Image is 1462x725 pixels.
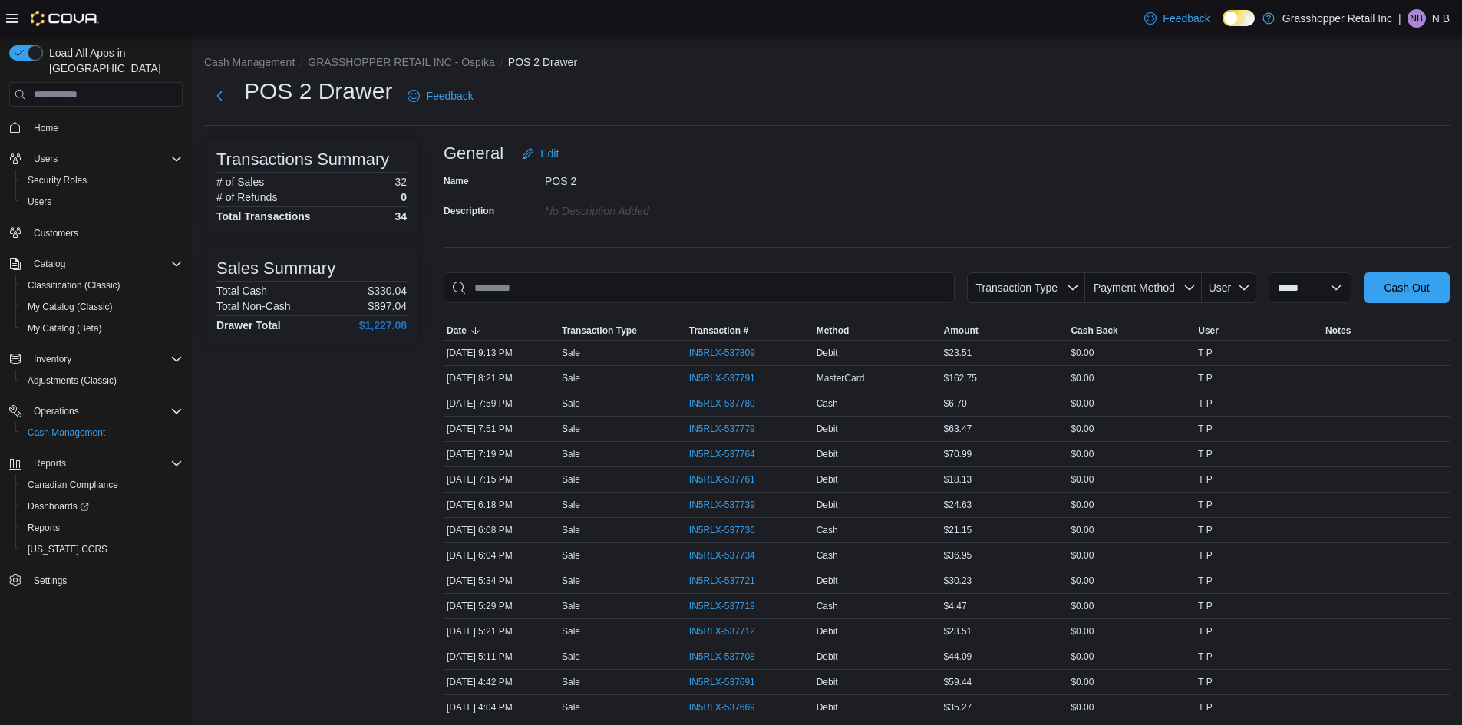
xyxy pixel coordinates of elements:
[28,571,183,590] span: Settings
[562,701,580,713] p: Sale
[689,496,771,514] button: IN5RLX-537739
[562,448,580,460] p: Sale
[689,397,755,410] span: IN5RLX-537780
[689,423,755,435] span: IN5RLX-537779
[562,325,637,337] span: Transaction Type
[944,549,972,562] span: $36.95
[447,325,467,337] span: Date
[1410,9,1423,28] span: NB
[359,319,407,331] h4: $1,227.08
[216,300,291,312] h6: Total Non-Cash
[216,319,281,331] h4: Drawer Total
[1198,347,1212,359] span: T P
[394,210,407,222] h4: 34
[1195,321,1322,340] button: User
[34,353,71,365] span: Inventory
[689,597,771,615] button: IN5RLX-537719
[817,397,838,410] span: Cash
[28,402,85,420] button: Operations
[1223,10,1255,26] input: Dark Mode
[689,499,755,511] span: IN5RLX-537739
[28,255,183,273] span: Catalog
[28,374,117,387] span: Adjustments (Classic)
[204,56,295,68] button: Cash Management
[1198,575,1212,587] span: T P
[1282,9,1392,28] p: Grasshopper Retail Inc
[944,325,979,337] span: Amount
[21,371,183,390] span: Adjustments (Classic)
[444,698,559,717] div: [DATE] 4:04 PM
[1398,9,1401,28] p: |
[1068,521,1195,539] div: $0.00
[689,651,755,663] span: IN5RLX-537708
[28,454,72,473] button: Reports
[444,622,559,641] div: [DATE] 5:21 PM
[216,176,264,188] h6: # of Sales
[1209,282,1232,294] span: User
[944,397,967,410] span: $6.70
[1071,325,1117,337] span: Cash Back
[368,300,407,312] p: $897.04
[1068,496,1195,514] div: $0.00
[15,474,189,496] button: Canadian Compliance
[1198,448,1212,460] span: T P
[817,325,850,337] span: Method
[1198,524,1212,536] span: T P
[944,701,972,713] span: $35.27
[28,479,118,491] span: Canadian Compliance
[1198,676,1212,688] span: T P
[689,600,755,612] span: IN5RLX-537719
[814,321,941,340] button: Method
[444,344,559,362] div: [DATE] 9:13 PM
[689,372,755,384] span: IN5RLX-537791
[944,600,967,612] span: $4.47
[444,445,559,463] div: [DATE] 7:19 PM
[28,543,107,555] span: [US_STATE] CCRS
[21,540,183,559] span: Washington CCRS
[28,427,105,439] span: Cash Management
[817,575,838,587] span: Debit
[562,499,580,511] p: Sale
[817,600,838,612] span: Cash
[689,347,755,359] span: IN5RLX-537809
[689,325,748,337] span: Transaction #
[28,255,71,273] button: Catalog
[3,148,189,170] button: Users
[28,522,60,534] span: Reports
[562,651,580,663] p: Sale
[689,473,755,486] span: IN5RLX-537761
[944,651,972,663] span: $44.09
[689,572,771,590] button: IN5RLX-537721
[1068,321,1195,340] button: Cash Back
[21,519,66,537] a: Reports
[1085,272,1202,303] button: Payment Method
[15,422,189,443] button: Cash Management
[28,402,183,420] span: Operations
[43,45,183,76] span: Load All Apps in [GEOGRAPHIC_DATA]
[689,698,771,717] button: IN5RLX-537669
[817,625,838,638] span: Debit
[689,420,771,438] button: IN5RLX-537779
[944,448,972,460] span: $70.99
[21,497,95,516] a: Dashboards
[28,223,183,242] span: Customers
[15,517,189,539] button: Reports
[1068,572,1195,590] div: $0.00
[508,56,577,68] button: POS 2 Drawer
[1198,625,1212,638] span: T P
[1322,321,1450,340] button: Notes
[562,347,580,359] p: Sale
[1384,280,1429,295] span: Cash Out
[31,11,99,26] img: Cova
[34,227,78,239] span: Customers
[444,175,469,187] label: Name
[21,423,111,442] a: Cash Management
[21,171,183,189] span: Security Roles
[967,272,1085,303] button: Transaction Type
[944,524,972,536] span: $21.15
[1198,499,1212,511] span: T P
[1068,344,1195,362] div: $0.00
[944,473,972,486] span: $18.13
[817,473,838,486] span: Debit
[689,575,755,587] span: IN5RLX-537721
